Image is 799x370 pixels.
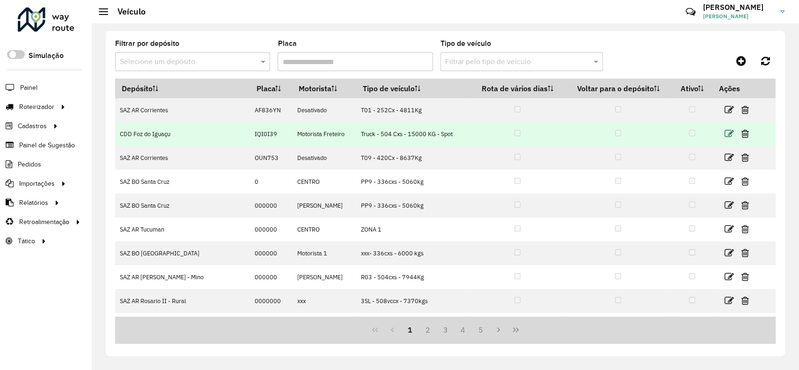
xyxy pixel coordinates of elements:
td: [PERSON_NAME] [292,265,356,289]
td: 000000 [250,218,292,241]
span: Tático [18,236,35,246]
th: Ações [712,79,769,98]
span: Roteirizador [19,102,54,112]
button: 3 [437,321,454,339]
span: Painel [20,83,37,93]
th: Placa [250,79,292,98]
button: Last Page [507,321,525,339]
td: 000000 [250,241,292,265]
td: Desativado [292,146,356,170]
a: Editar [725,223,734,235]
a: Excluir [741,270,749,283]
td: SAZ BO Santa Cruz [115,194,250,218]
td: Motorista Freteiro [292,122,356,146]
td: 000000 [250,194,292,218]
td: EB - 357 - 504cxs - 9281kg [356,313,470,337]
td: CENTRO [292,218,356,241]
span: Painel de Sugestão [19,140,75,150]
td: SAZ BO Santa Cruz [115,170,250,194]
a: Editar [725,294,734,307]
a: Editar [725,175,734,188]
td: IQI0I39 [250,122,292,146]
td: Motorista 1 [292,241,356,265]
td: R03 - 504cxs - 7944Kg [356,265,470,289]
a: Excluir [741,175,749,188]
td: SAZ AR Rosario II - Rural [115,289,250,313]
td: CDD Foz do Iguaçu [115,122,250,146]
td: SAZ AR [PERSON_NAME] - Mino [115,265,250,289]
td: SAZ AR Corrientes [115,98,250,122]
button: 4 [454,321,472,339]
a: Editar [725,103,734,116]
td: SAZ AR Corrientes [115,146,250,170]
td: T09 - 420Cx - 8637Kg [356,146,470,170]
a: Excluir [741,294,749,307]
a: Excluir [741,199,749,211]
td: ZONA 1 [356,218,470,241]
a: Contato Rápido [681,2,701,22]
td: SAZ AR Tucuman [115,218,250,241]
td: xxx- 336cxs - 6000 kgs [356,241,470,265]
td: SAZ BO [GEOGRAPHIC_DATA] [115,241,250,265]
span: Cadastros [18,121,47,131]
a: Excluir [741,247,749,259]
a: Excluir [741,103,749,116]
th: Motorista [292,79,356,98]
button: Next Page [490,321,507,339]
td: EB [292,313,356,337]
h3: [PERSON_NAME] [703,3,773,12]
th: Depósito [115,79,250,98]
a: Editar [725,127,734,140]
button: 2 [419,321,437,339]
td: xxx [292,289,356,313]
a: Editar [725,270,734,283]
td: AF836YN [250,98,292,122]
h2: Veículo [108,7,146,17]
td: 0000000 [250,313,292,337]
td: Desativado [292,98,356,122]
a: Excluir [741,151,749,164]
label: Simulação [29,50,64,61]
button: 5 [472,321,490,339]
th: Rota de vários dias [470,79,564,98]
a: Editar [725,247,734,259]
td: 3SL - 508vccx - 7370kgs [356,289,470,313]
label: Placa [278,38,296,49]
label: Filtrar por depósito [115,38,179,49]
td: PP9 - 336cxs - 5060kg [356,170,470,194]
td: Truck - 504 Cxs - 15000 KG - Spot [356,122,470,146]
a: Editar [725,199,734,211]
button: 1 [401,321,419,339]
td: T01 - 252Cx - 4811Kg [356,98,470,122]
td: 0000000 [250,289,292,313]
td: 000000 [250,265,292,289]
th: Voltar para o depósito [565,79,672,98]
th: Tipo de veículo [356,79,470,98]
span: Relatórios [19,198,48,208]
a: Editar [725,151,734,164]
a: Excluir [741,223,749,235]
span: Pedidos [18,160,41,169]
span: Retroalimentação [19,217,69,227]
label: Tipo de veículo [440,38,491,49]
td: 0 [250,170,292,194]
td: CENTRO [292,170,356,194]
td: SAZ AR Mercado Central - SMK [115,313,250,337]
td: PP9 - 336cxs - 5060kg [356,194,470,218]
a: Excluir [741,127,749,140]
span: [PERSON_NAME] [703,12,773,21]
td: [PERSON_NAME] [292,194,356,218]
span: Importações [19,179,55,189]
td: OUN753 [250,146,292,170]
th: Ativo [672,79,712,98]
